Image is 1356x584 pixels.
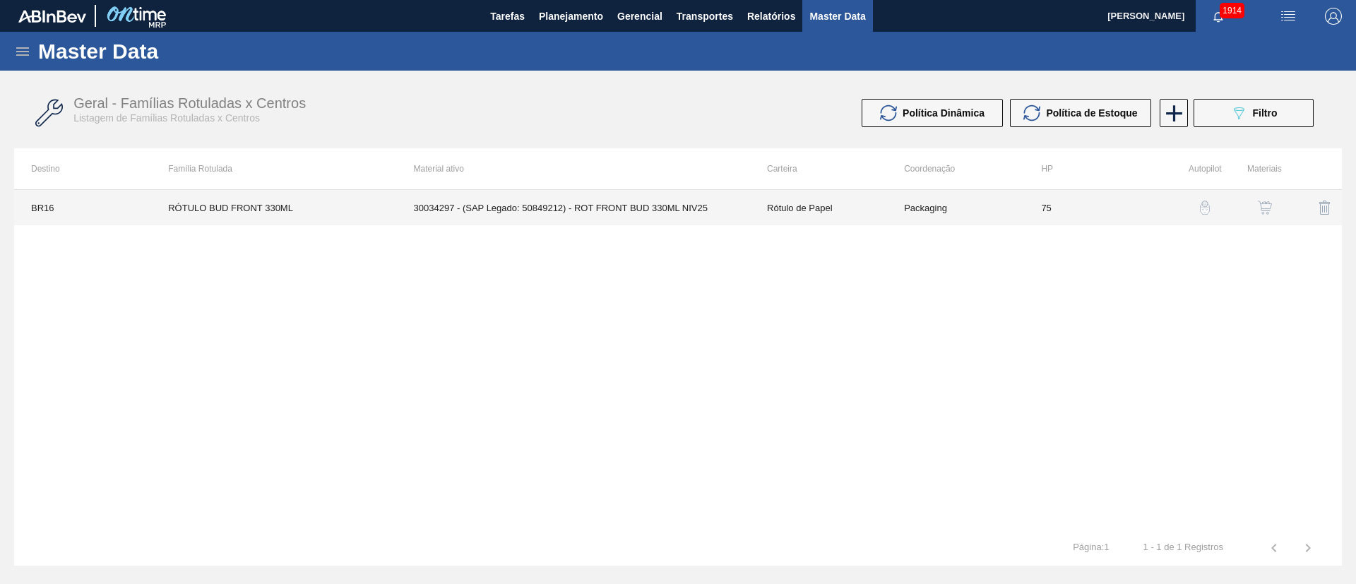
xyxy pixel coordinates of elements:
[750,190,887,225] td: Rótulo de Papel
[747,8,795,25] span: Relatórios
[1222,148,1282,189] th: Materiais
[1289,191,1342,225] div: Excluir Família Rotulada X Centro
[809,8,865,25] span: Master Data
[677,8,733,25] span: Transportes
[1158,99,1186,127] div: Nova Família Rotulada x Centro
[397,190,750,225] td: 30034297 - (SAP Legado: 50849212) - ROT FRONT BUD 330ML NIV25
[397,148,750,189] th: Material ativo
[1010,99,1151,127] button: Política de Estoque
[14,148,151,189] th: Destino
[1046,107,1137,119] span: Política de Estoque
[1010,99,1158,127] div: Atualizar Política de Estoque em Massa
[1126,530,1240,553] td: 1 - 1 de 1 Registros
[903,107,985,119] span: Política Dinâmica
[1194,99,1314,127] button: Filtro
[1188,191,1222,225] button: auto-pilot-icon
[14,190,151,225] td: BR16
[1258,201,1272,215] img: shopping-cart-icon
[73,95,306,111] span: Geral - Famílias Rotuladas x Centros
[73,112,260,124] span: Listagem de Famílias Rotuladas x Centros
[1316,199,1333,216] img: delete-icon
[750,148,887,189] th: Carteira
[862,99,1010,127] div: Atualizar Política Dinâmica
[1186,99,1321,127] div: Filtrar Família Rotulada x Centro
[1056,530,1126,553] td: Página : 1
[539,8,603,25] span: Planejamento
[1280,8,1297,25] img: userActions
[887,148,1024,189] th: Coordenação
[1248,191,1282,225] button: shopping-cart-icon
[18,10,86,23] img: TNhmsLtSVTkK8tSr43FrP2fwEKptu5GPRR3wAAAABJRU5ErkJggg==
[862,99,1003,127] button: Política Dinâmica
[1220,3,1244,18] span: 1914
[151,190,396,225] td: RÓTULO BUD FRONT 330ML
[1196,6,1241,26] button: Notificações
[1308,191,1342,225] button: delete-icon
[1229,191,1282,225] div: Ver Materiais
[490,8,525,25] span: Tarefas
[1253,107,1278,119] span: Filtro
[38,43,289,59] h1: Master Data
[887,190,1024,225] td: Packaging
[151,148,396,189] th: Família Rotulada
[1198,201,1212,215] img: auto-pilot-icon
[1024,190,1161,225] td: 75
[1024,148,1161,189] th: HP
[617,8,662,25] span: Gerencial
[1162,148,1222,189] th: Autopilot
[1325,8,1342,25] img: Logout
[1169,191,1222,225] div: Configuração Auto Pilot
